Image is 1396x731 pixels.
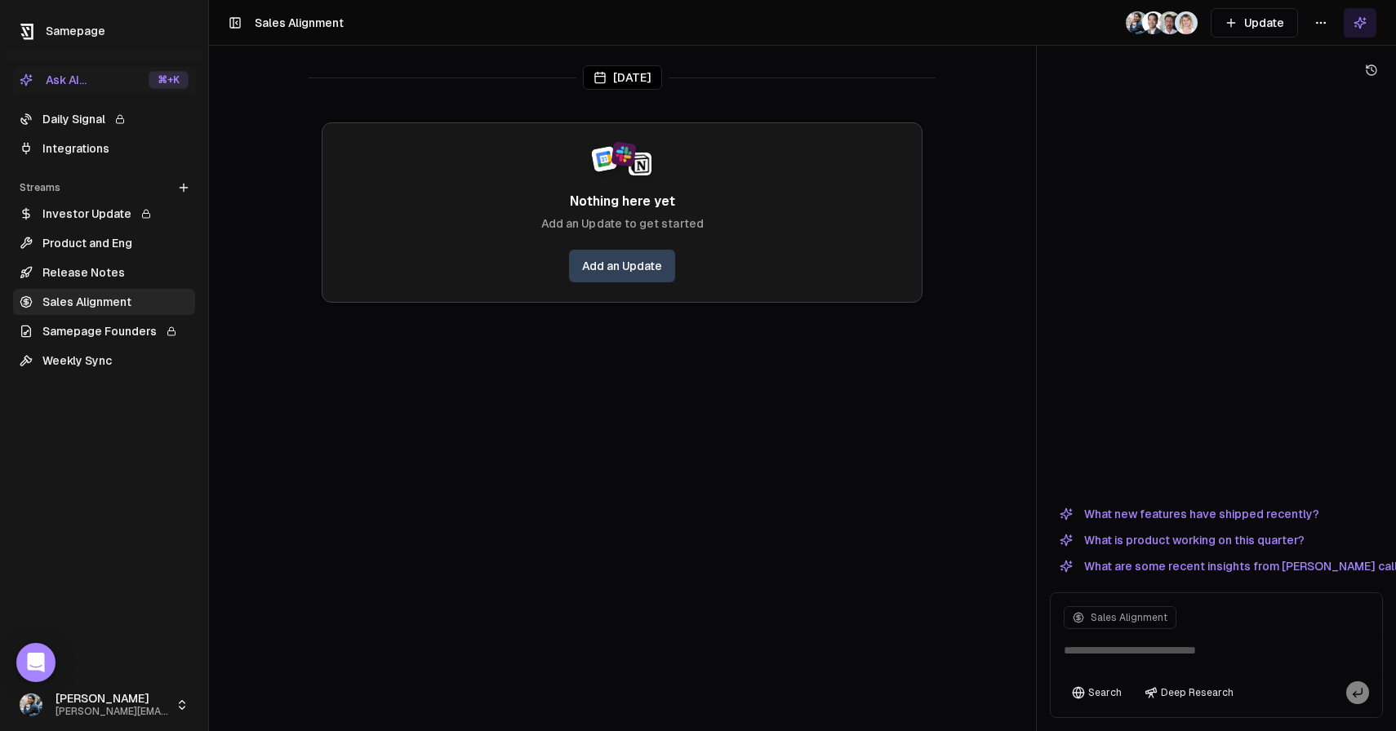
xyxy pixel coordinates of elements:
[255,16,344,29] span: Sales Alignment
[13,201,195,227] a: Investor Update
[1091,611,1167,624] span: Sales Alignment
[1050,530,1314,550] button: What is product working on this quarter?
[13,259,195,286] a: Release Notes
[1158,11,1181,34] img: _image
[13,175,195,201] div: Streams
[629,153,651,175] img: Notion
[56,706,169,718] span: [PERSON_NAME][EMAIL_ADDRESS]
[591,146,618,173] img: Google Calendar
[1050,504,1329,524] button: What new features have shipped recently?
[13,289,195,315] a: Sales Alignment
[13,106,195,132] a: Daily Signal
[13,230,195,256] a: Product and Eng
[20,693,42,716] img: 1695405595226.jpeg
[541,215,704,233] span: Add an Update to get started
[1175,11,1198,34] img: _image
[13,685,195,724] button: [PERSON_NAME][PERSON_NAME][EMAIL_ADDRESS]
[1126,11,1149,34] img: 1695405595226.jpeg
[13,135,195,162] a: Integrations
[1064,681,1130,704] button: Search
[569,250,675,282] a: Add an Update
[56,692,169,707] span: [PERSON_NAME]
[1211,8,1298,38] button: Update
[13,348,195,374] a: Weekly Sync
[13,318,195,344] a: Samepage Founders
[13,67,195,93] button: Ask AI...⌘+K
[1142,11,1165,34] img: _image
[570,192,675,212] span: Nothing here yet
[16,643,56,682] div: Open Intercom Messenger
[611,141,638,167] img: Slack
[583,65,662,90] div: [DATE]
[1136,681,1242,704] button: Deep Research
[20,72,87,88] div: Ask AI...
[46,24,105,38] span: Samepage
[149,71,189,89] div: ⌘ +K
